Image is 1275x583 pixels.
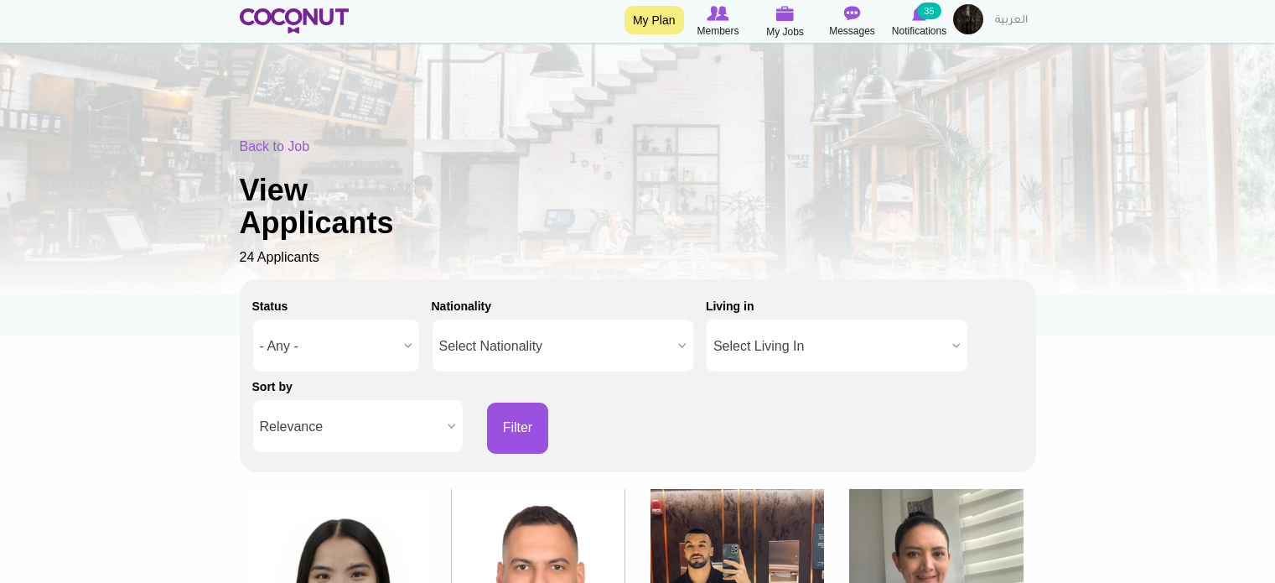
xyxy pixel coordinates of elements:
a: Browse Members Members [685,4,752,39]
span: Messages [829,23,875,39]
span: - Any - [260,320,397,373]
small: 35 [917,3,941,19]
img: Browse Members [707,6,728,21]
label: Nationality [432,298,492,315]
h1: View Applicants [240,174,449,240]
a: My Jobs My Jobs [752,4,819,40]
span: Select Nationality [439,320,671,373]
a: Notifications Notifications 35 [886,4,953,39]
img: Notifications [912,6,926,21]
a: Messages Messages [819,4,886,39]
span: Notifications [892,23,946,39]
img: Messages [844,6,861,21]
div: 24 Applicants [240,138,1036,268]
label: Status [252,298,288,315]
button: Filter [487,403,549,454]
span: Select Living In [713,320,946,373]
label: Living in [706,298,754,315]
label: Sort by [252,378,293,395]
a: My Plan [625,6,684,34]
a: Back to Job [240,139,310,154]
img: My Jobs [776,6,795,21]
img: Home [240,8,350,34]
a: العربية [987,4,1036,38]
span: My Jobs [766,23,804,40]
span: Relevance [260,400,441,454]
span: Members [697,23,739,39]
